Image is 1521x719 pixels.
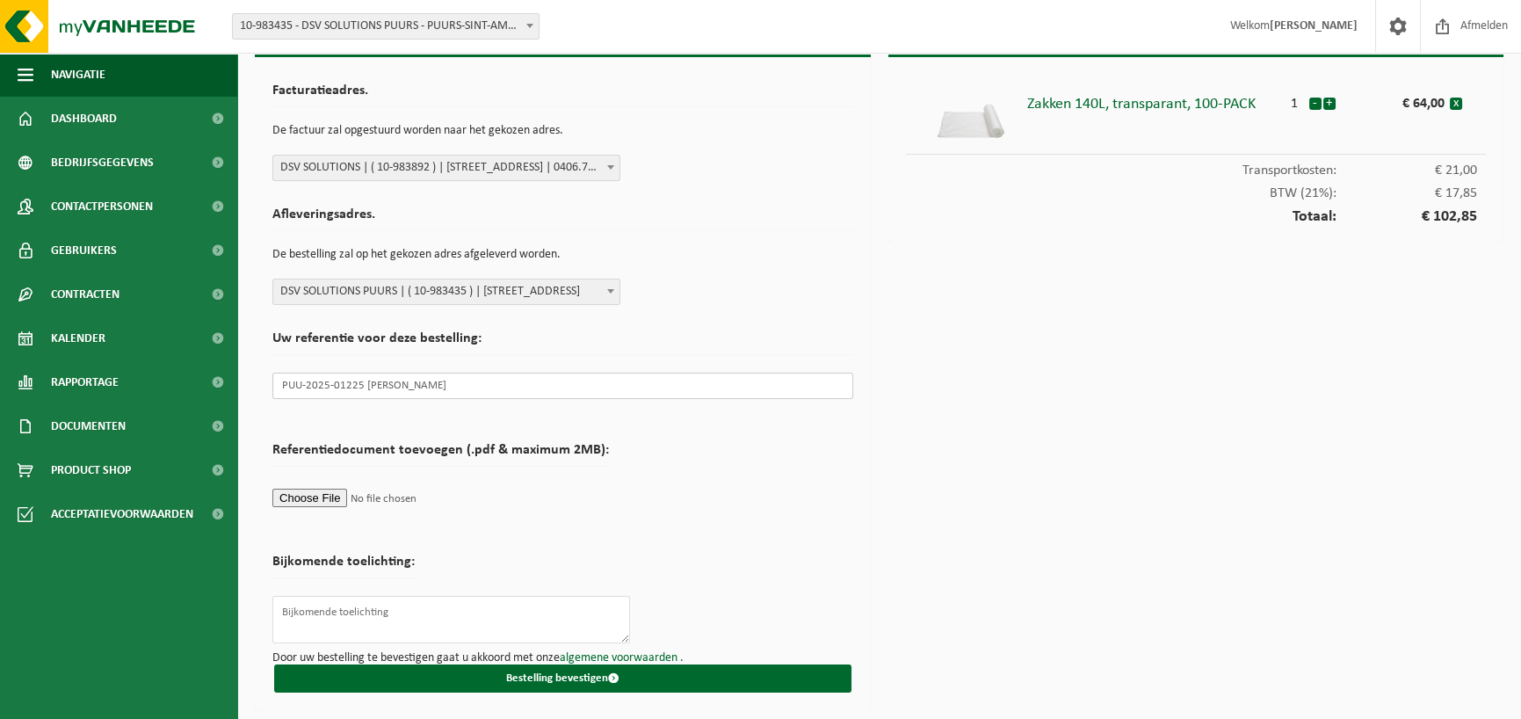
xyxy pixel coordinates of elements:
[51,492,193,536] span: Acceptatievoorwaarden
[51,53,105,97] span: Navigatie
[272,279,620,305] span: DSV SOLUTIONS PUURS | ( 10-983435 ) | SCHOONMANSVELD 34, 2870 PUURS-SINT-AMANDS
[906,200,1487,225] div: Totaal:
[233,14,539,39] span: 10-983435 - DSV SOLUTIONS PUURS - PUURS-SINT-AMANDS
[51,316,105,360] span: Kalender
[1309,98,1322,110] button: -
[274,665,851,693] button: Bestelling bevestigen
[1450,98,1462,110] button: x
[51,229,117,272] span: Gebruikers
[272,240,853,270] p: De bestelling zal op het gekozen adres afgeleverd worden.
[1323,98,1336,110] button: +
[1280,88,1308,111] div: 1
[906,178,1487,200] div: BTW (21%):
[272,84,853,107] h2: Facturatieadres.
[273,156,619,180] span: DSV SOLUTIONS | ( 10-983892 ) | EDDASTRAAT 21, 9042 DESTELDONK | 0406.758.414
[918,88,1024,141] img: 01-000552
[272,116,853,146] p: De factuur zal opgestuurd worden naar het gekozen adres.
[906,155,1487,178] div: Transportkosten:
[1336,186,1477,200] span: € 17,85
[51,360,119,404] span: Rapportage
[272,331,853,355] h2: Uw referentie voor deze bestelling:
[560,651,684,665] a: algemene voorwaarden .
[272,443,609,467] h2: Referentiedocument toevoegen (.pdf & maximum 2MB):
[1270,19,1358,33] strong: [PERSON_NAME]
[1027,88,1280,113] div: Zakken 140L, transparant, 100-PACK
[272,555,415,578] h2: Bijkomende toelichting:
[51,448,131,492] span: Product Shop
[51,272,120,316] span: Contracten
[272,373,853,399] input: Uw referentie voor deze bestelling
[272,207,853,231] h2: Afleveringsadres.
[1336,163,1477,178] span: € 21,00
[51,97,117,141] span: Dashboard
[272,155,620,181] span: DSV SOLUTIONS | ( 10-983892 ) | EDDASTRAAT 21, 9042 DESTELDONK | 0406.758.414
[1336,209,1477,225] span: € 102,85
[1365,88,1449,111] div: € 64,00
[232,13,540,40] span: 10-983435 - DSV SOLUTIONS PUURS - PUURS-SINT-AMANDS
[273,280,619,304] span: DSV SOLUTIONS PUURS | ( 10-983435 ) | SCHOONMANSVELD 34, 2870 PUURS-SINT-AMANDS
[272,652,853,665] p: Door uw bestelling te bevestigen gaat u akkoord met onze
[51,404,126,448] span: Documenten
[51,141,154,185] span: Bedrijfsgegevens
[51,185,153,229] span: Contactpersonen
